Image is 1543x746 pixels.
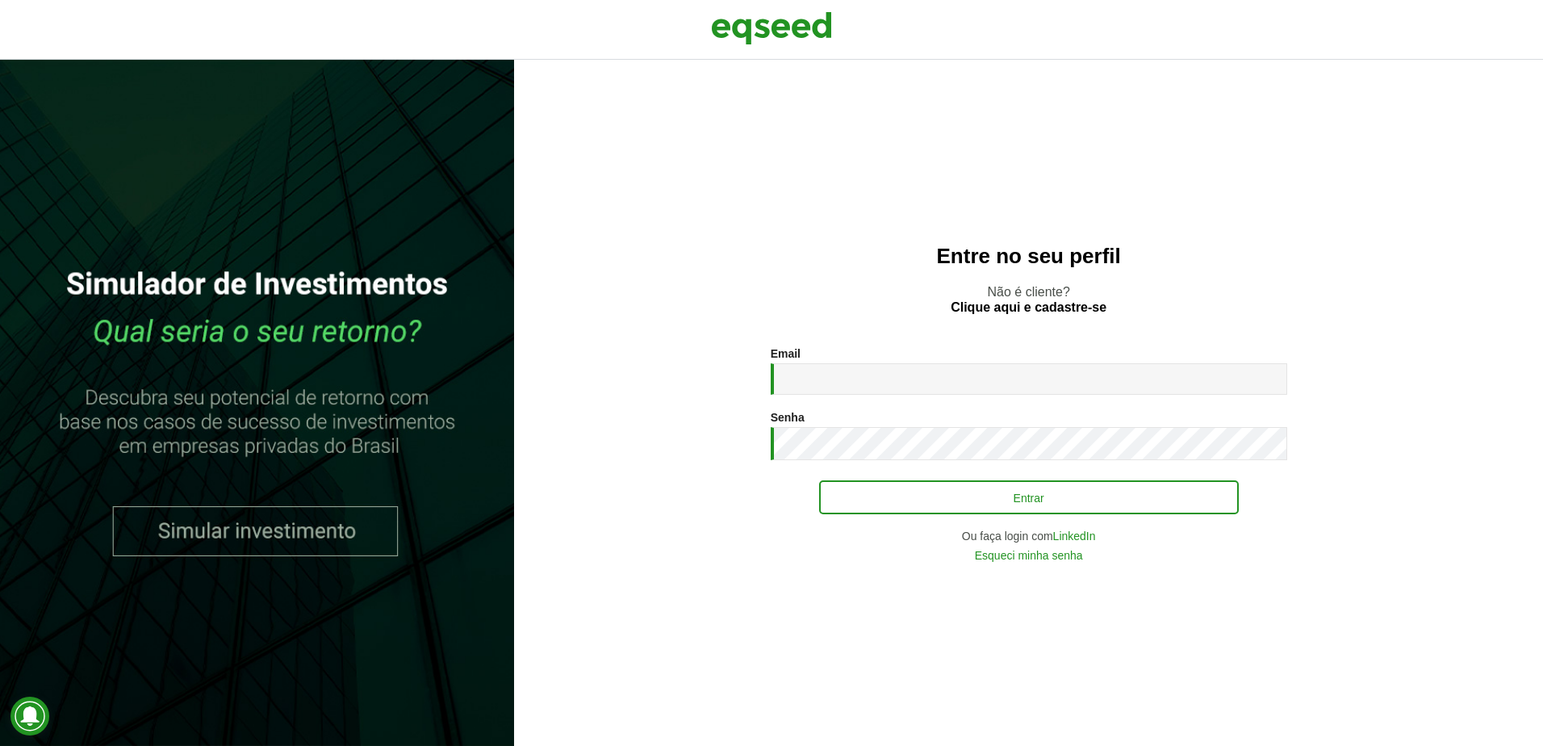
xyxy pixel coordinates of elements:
h2: Entre no seu perfil [546,245,1511,268]
a: Esqueci minha senha [975,550,1083,561]
p: Não é cliente? [546,284,1511,315]
button: Entrar [819,480,1239,514]
label: Email [771,348,801,359]
a: LinkedIn [1053,530,1096,542]
a: Clique aqui e cadastre-se [951,301,1106,314]
label: Senha [771,412,805,423]
div: Ou faça login com [771,530,1287,542]
img: EqSeed Logo [711,8,832,48]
